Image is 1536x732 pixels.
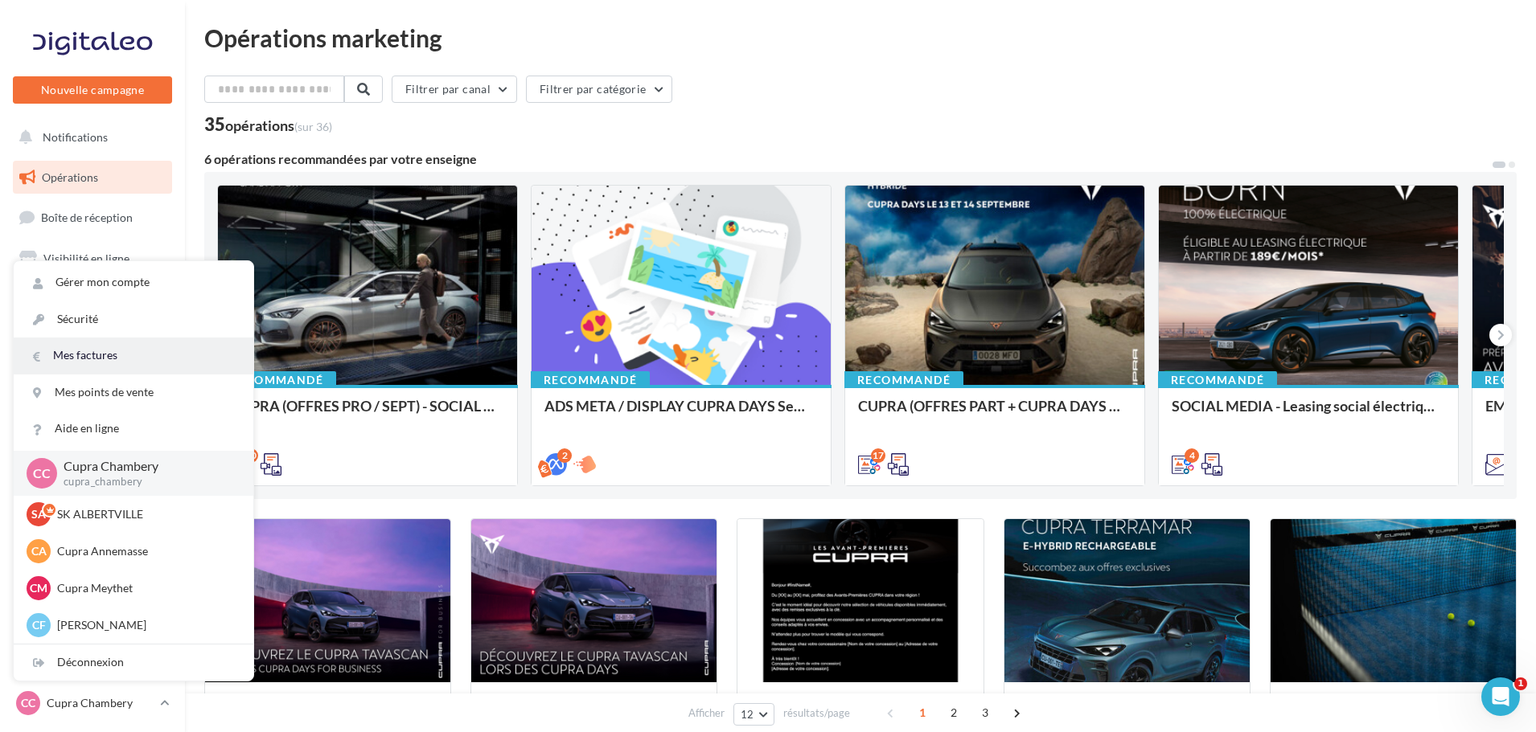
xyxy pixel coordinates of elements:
[204,26,1517,50] div: Opérations marketing
[10,121,169,154] button: Notifications
[1158,371,1277,389] div: Recommandé
[21,695,35,711] span: CC
[41,211,133,224] span: Boîte de réception
[544,398,818,430] div: ADS META / DISPLAY CUPRA DAYS Septembre 2025
[13,76,172,104] button: Nouvelle campagne
[204,153,1491,166] div: 6 opérations recommandées par votre enseigne
[741,708,754,721] span: 12
[1514,677,1527,690] span: 1
[941,700,967,726] span: 2
[32,617,46,633] span: CF
[392,76,517,103] button: Filtrer par canal
[10,495,175,542] a: Campagnes DataOnDemand
[42,170,98,184] span: Opérations
[31,506,46,522] span: SA
[10,200,175,235] a: Boîte de réception
[31,543,47,559] span: CA
[858,398,1131,430] div: CUPRA (OFFRES PART + CUPRA DAYS / SEPT) - SOCIAL MEDIA
[688,705,725,721] span: Afficher
[43,130,108,144] span: Notifications
[557,448,572,463] div: 2
[871,448,885,463] div: 17
[1172,398,1445,430] div: SOCIAL MEDIA - Leasing social électrique - CUPRA Born
[10,282,175,316] a: Campagnes
[531,371,650,389] div: Recommandé
[10,441,175,489] a: PLV et print personnalisable
[204,116,332,133] div: 35
[47,695,154,711] p: Cupra Chambery
[57,543,234,559] p: Cupra Annemasse
[57,506,234,522] p: SK ALBERTVILLE
[14,337,253,374] a: Mes factures
[14,411,253,447] a: Aide en ligne
[783,705,850,721] span: résultats/page
[733,703,774,726] button: 12
[225,118,332,133] div: opérations
[10,362,175,395] a: Médiathèque
[43,251,129,265] span: Visibilité en ligne
[844,371,963,389] div: Recommandé
[14,264,253,301] a: Gérer mon compte
[10,402,175,436] a: Calendrier
[30,580,47,596] span: CM
[14,301,253,337] a: Sécurité
[57,617,234,633] p: [PERSON_NAME]
[910,700,935,726] span: 1
[1185,448,1199,463] div: 4
[294,120,332,133] span: (sur 36)
[231,398,504,430] div: CUPRA (OFFRES PRO / SEPT) - SOCIAL MEDIA
[1481,677,1520,716] iframe: Intercom live chat
[14,644,253,681] div: Déconnexion
[64,475,228,489] p: cupra_chambery
[14,374,253,411] a: Mes points de vente
[64,457,228,476] p: Cupra Chambery
[57,580,234,596] p: Cupra Meythet
[10,242,175,276] a: Visibilité en ligne
[526,76,672,103] button: Filtrer par catégorie
[217,371,336,389] div: Recommandé
[972,700,998,726] span: 3
[33,464,51,482] span: CC
[10,321,175,355] a: Contacts
[13,688,172,718] a: CC Cupra Chambery
[10,161,175,194] a: Opérations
